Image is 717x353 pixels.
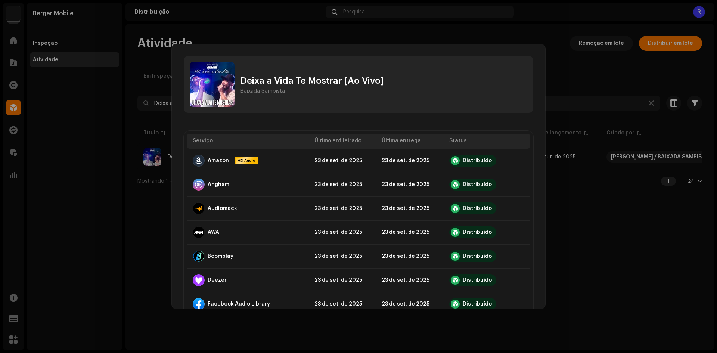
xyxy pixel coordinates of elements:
[308,244,376,268] td: 23 de set. de 2025
[187,268,308,292] td: Deezer
[187,220,308,244] td: AWA
[463,158,492,164] div: Distribuído
[376,268,443,292] td: 23 de set. de 2025
[208,158,229,164] div: Amazon
[236,158,257,164] span: HD Audio
[187,196,308,220] td: Audiomack
[308,196,376,220] td: 23 de set. de 2025
[308,220,376,244] td: 23 de set. de 2025
[208,229,219,235] div: AWA
[376,173,443,196] td: 23 de set. de 2025
[463,205,492,211] div: Distribuído
[308,149,376,173] td: 23 de set. de 2025
[308,173,376,196] td: 23 de set. de 2025
[308,134,376,149] th: Último enfileirado
[376,244,443,268] td: 23 de set. de 2025
[376,149,443,173] td: 23 de set. de 2025
[308,268,376,292] td: 23 de set. de 2025
[240,75,384,87] div: Deixa a Vida Te Mostrar [Ao Vivo]
[240,88,285,94] div: Baixada Sambista
[463,182,492,188] div: Distribuído
[208,301,270,307] div: Facebook Audio Library
[463,253,492,259] div: Distribuído
[187,173,308,196] td: Anghami
[208,182,231,188] div: Anghami
[187,134,308,149] th: Serviço
[187,292,308,316] td: Facebook Audio Library
[187,244,308,268] td: Boomplay
[463,277,492,283] div: Distribuído
[376,292,443,316] td: 23 de set. de 2025
[376,134,443,149] th: Última entrega
[187,149,308,173] td: Amazon
[376,220,443,244] td: 23 de set. de 2025
[463,229,492,235] div: Distribuído
[376,196,443,220] td: 23 de set. de 2025
[208,205,237,211] div: Audiomack
[463,301,492,307] div: Distribuído
[208,253,233,259] div: Boomplay
[190,62,235,107] img: 59c46bc5-36a7-4663-aeba-a53bf25ccf94
[208,277,227,283] div: Deezer
[308,292,376,316] td: 23 de set. de 2025
[443,134,530,149] th: Status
